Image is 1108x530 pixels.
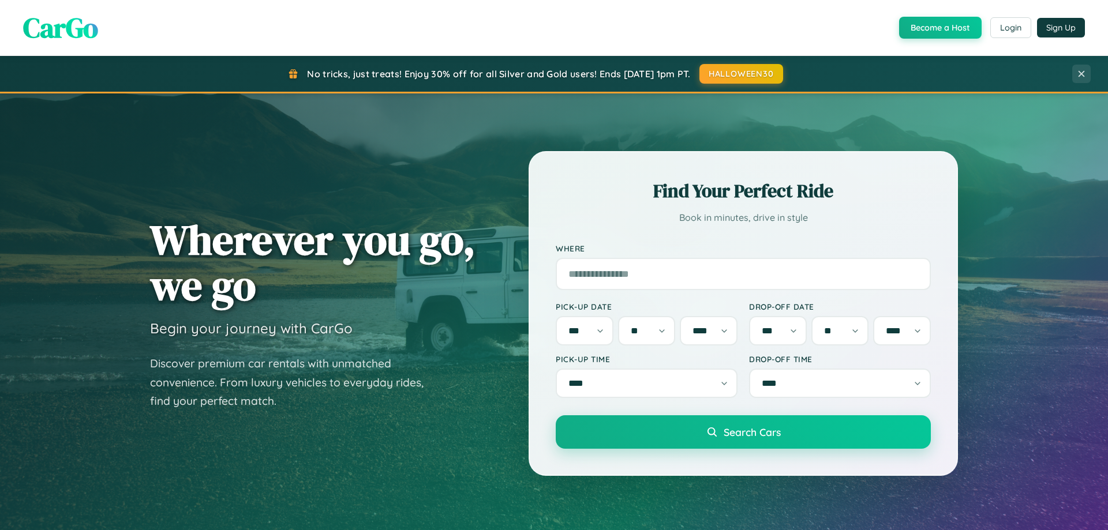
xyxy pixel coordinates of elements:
[23,9,98,47] span: CarGo
[749,354,931,364] label: Drop-off Time
[556,243,931,253] label: Where
[556,415,931,449] button: Search Cars
[150,319,353,337] h3: Begin your journey with CarGo
[556,302,738,311] label: Pick-up Date
[699,64,783,84] button: HALLOWEEN30
[724,426,781,438] span: Search Cars
[150,217,476,308] h1: Wherever you go, we go
[307,68,690,80] span: No tricks, just treats! Enjoy 30% off for all Silver and Gold users! Ends [DATE] 1pm PT.
[899,17,982,39] button: Become a Host
[556,209,931,226] p: Book in minutes, drive in style
[749,302,931,311] label: Drop-off Date
[150,354,439,411] p: Discover premium car rentals with unmatched convenience. From luxury vehicles to everyday rides, ...
[556,354,738,364] label: Pick-up Time
[990,17,1031,38] button: Login
[1037,18,1085,37] button: Sign Up
[556,178,931,204] h2: Find Your Perfect Ride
